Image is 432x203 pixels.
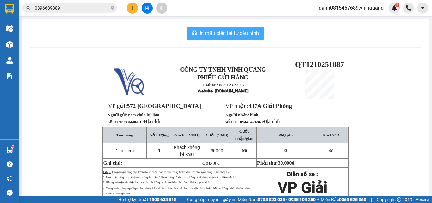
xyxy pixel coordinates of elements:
span: nem chúa lợi lâm [128,112,159,117]
img: logo [3,18,9,48]
span: VP nhận: [225,103,292,109]
span: Hỗ trợ kỹ thuật: [118,196,176,203]
strong: Hotline : 0889 23 23 23 [12,42,53,47]
span: QT1210251087 [295,60,344,68]
button: file-add [142,3,153,14]
strong: 0369 525 060 [339,197,366,202]
input: Tìm tên, số ĐT hoặc mã đơn [35,4,109,11]
img: icon-new-feature [392,5,397,11]
strong: : [DOMAIN_NAME] [198,88,249,93]
span: Lưu ý: [103,171,110,174]
span: Địa chỉ: [263,119,280,124]
img: warehouse-icon [6,41,13,48]
span: printer [192,30,197,36]
span: 3: Nếu người nhận đến nhận hàng sau 24h thì Công ty sẽ tính thêm phí trông giữ hàng phát sinh. [103,181,210,184]
span: Địa chỉ: [144,119,160,124]
span: question-circle [7,161,13,167]
span: Phải thu: [257,160,294,166]
img: phone-icon [406,5,411,11]
strong: 1900 633 818 [149,197,176,202]
span: Giá trị (VNĐ) [174,133,200,137]
span: Số Lượng [150,133,169,137]
span: ⚪️ [317,198,319,201]
button: printerIn mẫu biên lai tự cấu hình [187,27,264,40]
span: đ [292,160,295,166]
span: Tên hàng [116,133,133,137]
span: Phụ phí [278,133,293,137]
img: warehouse-icon [6,57,13,64]
span: 2: Phiếu nhận hàng có giá trị trong vòng 24h. Sau 24h nếu hàng hóa hư hỏng Công ty sẽ không chịu ... [103,176,236,179]
span: đ [329,148,333,153]
span: 1 [158,148,161,153]
span: Ghi chú: [103,160,122,166]
span: 1 [396,3,398,7]
span: 0/ [242,148,247,153]
span: qanh0815457689.vinhquang [314,4,389,12]
span: In mẫu biên lai tự cấu hình [200,29,259,37]
img: warehouse-icon [6,147,13,153]
img: logo [114,65,144,95]
img: warehouse-icon [6,25,13,32]
span: aim [159,6,164,10]
strong: Hotline : 0889 23 23 23 [202,82,244,87]
span: | [371,196,372,203]
strong: Người gửi: [108,112,127,117]
span: 0 đ [214,161,219,166]
strong: 0708 023 035 - 0935 103 250 [258,197,316,202]
span: file-add [145,6,149,10]
strong: Người nhận: [226,112,249,117]
span: message [7,190,13,196]
span: Phí COD [323,133,339,137]
span: Website [198,89,213,93]
span: Cung cấp máy in - giấy in: [187,196,236,203]
span: | [181,196,182,203]
span: Khách không kê khai [174,145,200,157]
span: close-circle [111,6,114,10]
span: 30000 [211,148,223,153]
span: QT1210251033 [56,21,105,29]
span: 0 [284,148,287,153]
strong: Số ĐT : [225,119,239,124]
span: close-circle [111,5,114,11]
button: caret-down [417,3,428,14]
span: Miền Bắc [321,196,366,203]
span: 30.000 [278,160,292,166]
img: logo-vxr [5,4,14,14]
span: 1: Người gửi hàng chịu trách nhiệm hoàn toàn về mọi thông tin kê khai trên phiếu gửi hàng trước p... [112,171,231,174]
span: COD : [202,161,220,166]
span: 0 [329,148,331,153]
strong: CÔNG TY TNHH VĨNH QUANG [180,66,266,73]
span: copyright [397,197,401,202]
span: notification [7,175,13,181]
span: Miền Nam [238,196,316,203]
span: plus [130,6,135,10]
span: Cước nhận/giao [235,129,254,141]
strong: CÔNG TY TNHH VĨNH QUANG [15,5,50,26]
span: search [26,6,31,10]
span: Cước (VNĐ) [206,133,229,137]
button: aim [156,3,167,14]
strong: PHIẾU GỬI HÀNG [17,27,49,41]
span: 0 [245,148,247,153]
strong: Số ĐT: [108,119,160,124]
strong: PHIẾU GỬI HÀNG [197,74,249,81]
span: 1 tui nem [116,148,134,153]
strong: Biển số xe : [287,171,318,178]
button: plus [127,3,138,14]
span: 437A Giải Phóng [249,103,292,109]
span: 0988668601 / [120,119,160,124]
sup: 1 [395,3,399,7]
span: 0944647686 / [240,119,280,124]
span: VP gửi: [108,103,201,109]
img: solution-icon [6,73,13,79]
sup: 1 [12,146,14,148]
span: 572 [GEOGRAPHIC_DATA] [127,103,201,109]
span: bình [250,112,258,117]
span: caret-down [420,5,426,11]
span: 4: Trong trường hợp người gửi hàng không kê khai giá trị hàng hóa mà hàng hóa bị hư hỏng hoặc thấ... [103,187,252,195]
